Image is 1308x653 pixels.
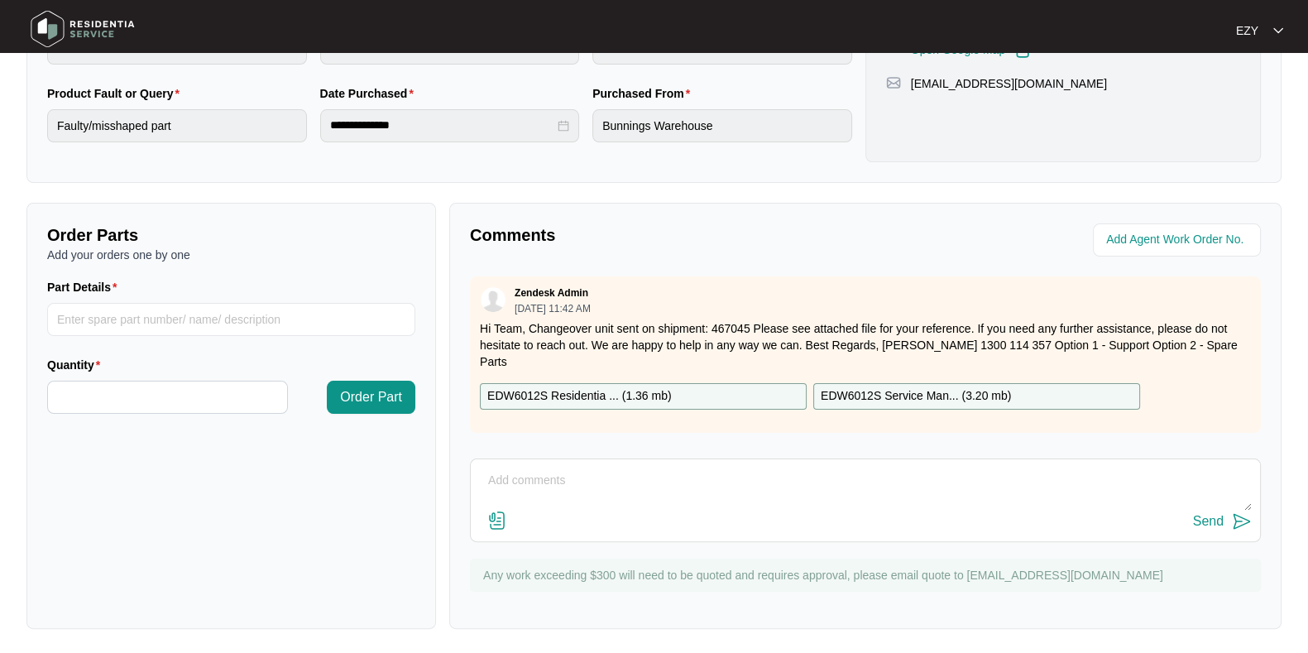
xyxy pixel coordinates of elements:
input: Quantity [48,382,287,413]
img: dropdown arrow [1273,26,1283,35]
input: Purchased From [592,109,852,142]
input: Date Purchased [330,117,555,134]
p: [DATE] 11:42 AM [515,304,591,314]
img: file-attachment-doc.svg [487,511,507,531]
input: Product Fault or Query [47,109,307,142]
img: residentia service logo [25,4,141,54]
span: Order Part [340,387,402,407]
label: Part Details [47,279,124,295]
p: EDW6012S Residentia ... ( 1.36 mb ) [487,387,672,406]
p: Any work exceeding $300 will need to be quoted and requires approval, please email quote to [EMAI... [483,567,1253,583]
input: Add Agent Work Order No. [1106,230,1251,250]
div: Send [1193,514,1224,529]
input: Part Details [47,303,415,336]
p: Zendesk Admin [515,286,588,300]
label: Date Purchased [320,85,420,102]
p: EZY [1236,22,1258,39]
p: Add your orders one by one [47,247,415,263]
img: send-icon.svg [1232,511,1252,531]
button: Order Part [327,381,415,414]
p: Comments [470,223,854,247]
p: EDW6012S Service Man... ( 3.20 mb ) [821,387,1011,406]
img: user.svg [481,287,505,312]
label: Quantity [47,357,107,373]
label: Purchased From [592,85,697,102]
label: Product Fault or Query [47,85,186,102]
p: Order Parts [47,223,415,247]
button: Send [1193,511,1252,533]
p: Hi Team, Changeover unit sent on shipment: 467045 Please see attached file for your reference. If... [480,320,1251,370]
img: map-pin [886,75,901,90]
p: [EMAIL_ADDRESS][DOMAIN_NAME] [911,75,1107,92]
